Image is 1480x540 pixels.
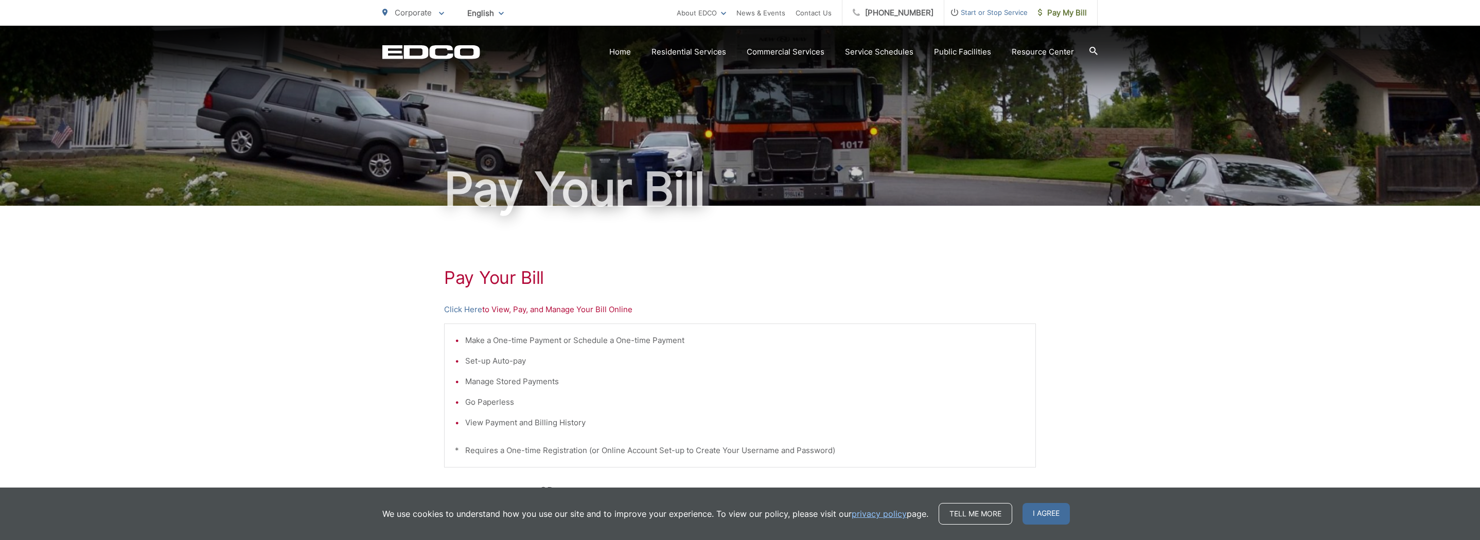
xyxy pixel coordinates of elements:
h1: Pay Your Bill [382,164,1098,215]
p: We use cookies to understand how you use our site and to improve your experience. To view our pol... [382,508,928,520]
p: to View, Pay, and Manage Your Bill Online [444,303,1036,316]
span: I agree [1023,503,1070,525]
li: Make a One-time Payment or Schedule a One-time Payment [465,334,1025,347]
a: News & Events [736,7,785,19]
a: Resource Center [1012,46,1074,58]
span: Corporate [395,8,432,17]
p: * Requires a One-time Registration (or Online Account Set-up to Create Your Username and Password) [455,444,1025,457]
li: Go Paperless [465,396,1025,408]
a: Residential Services [651,46,726,58]
a: Tell me more [939,503,1012,525]
a: Home [609,46,631,58]
li: View Payment and Billing History [465,417,1025,429]
li: Set-up Auto-pay [465,355,1025,367]
span: Pay My Bill [1038,7,1087,19]
a: Public Facilities [934,46,991,58]
a: About EDCO [677,7,726,19]
span: English [460,4,512,22]
li: Manage Stored Payments [465,375,1025,388]
h1: Pay Your Bill [444,267,1036,288]
p: - OR - [533,483,1036,498]
a: Service Schedules [845,46,913,58]
a: Contact Us [796,7,832,19]
a: privacy policy [852,508,907,520]
a: Commercial Services [747,46,824,58]
a: Click Here [444,303,482,316]
a: EDCD logo. Return to the homepage. [382,45,480,59]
